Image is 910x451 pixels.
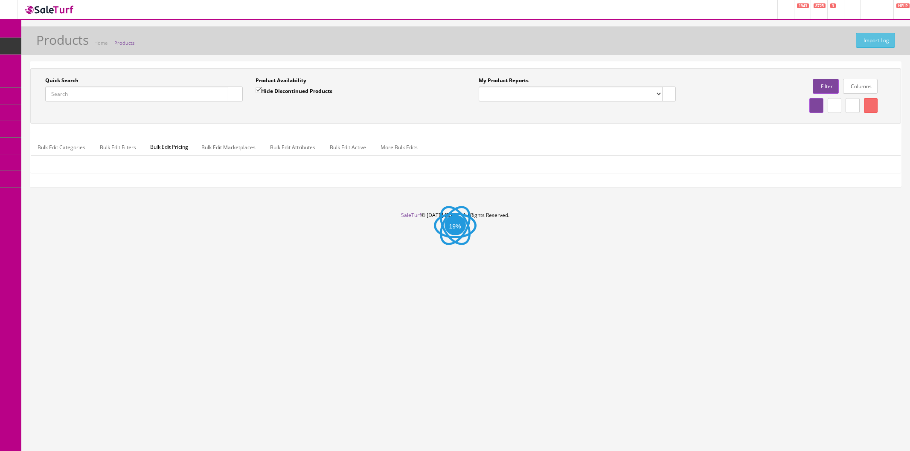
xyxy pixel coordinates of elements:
a: Bulk Edit Marketplaces [195,139,262,156]
span: 1943 [797,3,809,8]
input: Search [45,87,228,101]
label: Quick Search [45,77,78,84]
a: Bulk Edit Attributes [263,139,322,156]
img: SaleTurf [24,4,75,15]
a: Bulk Edit Active [323,139,373,156]
a: Bulk Edit Categories [31,139,92,156]
a: Filter [813,79,838,94]
input: Hide Discontinued Products [256,87,261,93]
h1: Products [36,33,89,47]
span: 8725 [814,3,826,8]
a: SaleTurf [401,211,421,219]
a: Products [114,40,134,46]
label: Hide Discontinued Products [256,87,332,95]
label: Product Availability [256,77,306,84]
span: HELP [896,3,910,8]
span: Bulk Edit Pricing [144,139,195,155]
span: 3 [830,3,836,8]
label: My Product Reports [479,77,529,84]
a: More Bulk Edits [374,139,424,156]
a: Bulk Edit Filters [93,139,143,156]
a: Home [94,40,108,46]
a: Columns [843,79,878,94]
a: Import Log [856,33,895,48]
